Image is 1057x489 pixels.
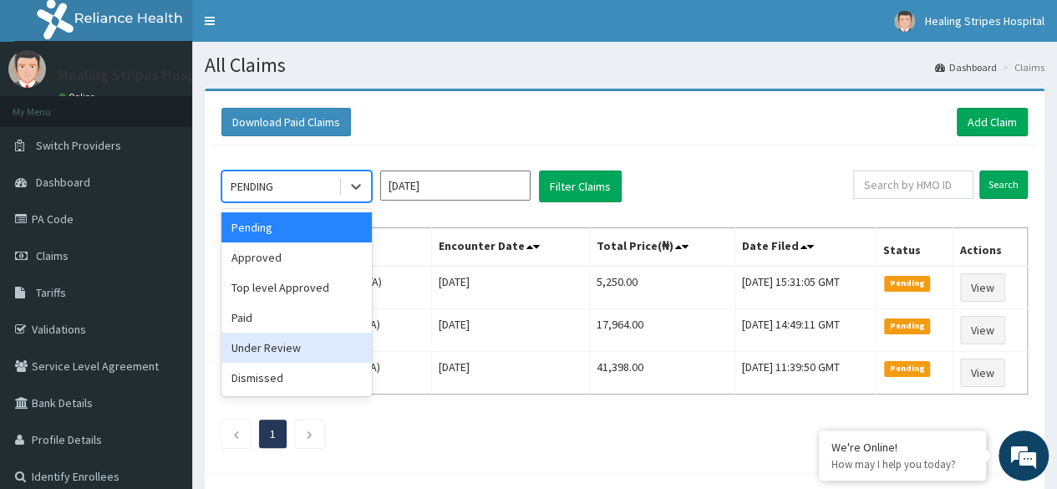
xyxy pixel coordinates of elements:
div: Dismissed [221,363,372,393]
td: 17,964.00 [589,309,735,352]
p: Healing Stripes Hospital [58,68,217,83]
span: Pending [884,361,930,376]
span: Switch Providers [36,138,121,153]
td: [DATE] [432,352,589,395]
th: Actions [953,228,1027,267]
img: User Image [894,11,915,32]
div: Minimize live chat window [274,8,314,48]
button: Filter Claims [539,171,622,202]
img: User Image [8,50,46,88]
div: Top level Approved [221,273,372,303]
textarea: Type your message and hit 'Enter' [8,318,318,376]
td: 41,398.00 [589,352,735,395]
a: View [960,273,1005,302]
div: Chat with us now [87,94,281,115]
div: PENDING [231,178,273,195]
th: Date Filed [735,228,876,267]
li: Claims [999,60,1044,74]
span: Tariffs [36,285,66,300]
span: Claims [36,248,69,263]
div: We're Online! [831,440,973,455]
a: View [960,359,1005,387]
div: Paid [221,303,372,333]
a: Online [58,91,99,103]
th: Encounter Date [432,228,589,267]
a: View [960,316,1005,344]
img: d_794563401_company_1708531726252_794563401 [31,84,68,125]
div: Pending [221,212,372,242]
span: We're online! [97,141,231,310]
td: 5,250.00 [589,266,735,309]
input: Search [979,171,1028,199]
input: Select Month and Year [380,171,531,201]
th: Status [876,228,953,267]
td: [DATE] 11:39:50 GMT [735,352,876,395]
button: Download Paid Claims [221,108,351,136]
a: Dashboard [935,60,997,74]
span: Healing Stripes Hospital [925,13,1044,28]
span: Pending [884,276,930,291]
td: [DATE] 15:31:05 GMT [735,266,876,309]
h1: All Claims [205,54,1044,76]
div: Under Review [221,333,372,363]
p: How may I help you today? [831,457,973,471]
div: Approved [221,242,372,273]
th: Total Price(₦) [589,228,735,267]
a: Add Claim [957,108,1028,136]
input: Search by HMO ID [853,171,973,199]
a: Next page [306,426,313,441]
td: [DATE] 14:49:11 GMT [735,309,876,352]
td: [DATE] [432,266,589,309]
a: Page 1 is your current page [270,426,276,441]
td: [DATE] [432,309,589,352]
a: Previous page [232,426,240,441]
span: Dashboard [36,175,90,190]
span: Pending [884,318,930,334]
